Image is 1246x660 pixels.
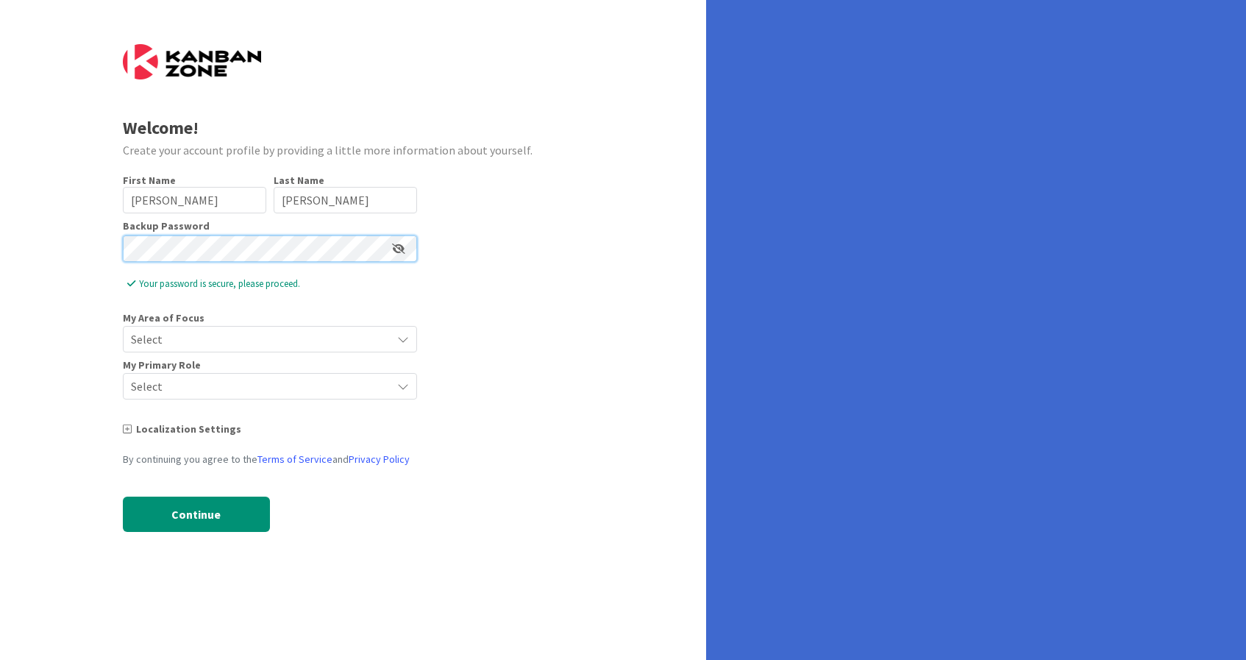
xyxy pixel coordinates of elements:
span: Select [131,329,384,349]
span: Your password is secure, please proceed. [127,277,417,291]
a: Privacy Policy [349,453,410,466]
button: Continue [123,497,270,532]
div: Welcome! [123,115,584,141]
label: Last Name [274,174,324,187]
span: Select [131,376,384,397]
img: Kanban Zone [123,44,261,79]
label: First Name [123,174,176,187]
div: Localization Settings [123,422,417,437]
span: My Area of Focus [123,313,204,323]
a: Terms of Service [257,453,332,466]
label: Backup Password [123,221,210,231]
div: Create your account profile by providing a little more information about yourself. [123,141,584,159]
div: By continuing you agree to the and [123,452,417,467]
span: My Primary Role [123,360,201,370]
